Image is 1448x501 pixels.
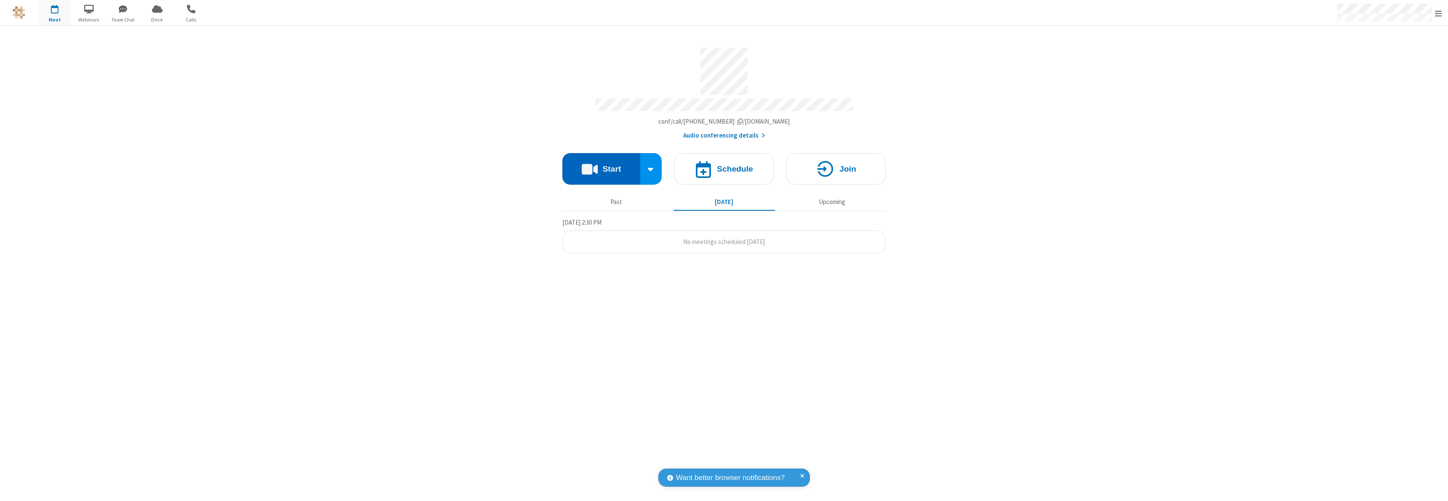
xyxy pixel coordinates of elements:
span: Copy my meeting room link [658,117,790,125]
span: Drive [141,16,173,24]
span: No meetings scheduled [DATE] [683,238,765,246]
div: Start conference options [640,153,662,185]
section: Account details [562,42,886,140]
h4: Schedule [717,165,753,173]
span: Team Chat [107,16,139,24]
span: Webinars [73,16,105,24]
button: Upcoming [781,194,883,210]
span: [DATE] 2:30 PM [562,218,602,226]
button: Start [562,153,640,185]
span: Calls [176,16,207,24]
button: Copy my meeting room linkCopy my meeting room link [658,117,790,127]
h4: Start [602,165,621,173]
iframe: Chat [1427,479,1442,495]
button: Past [566,194,667,210]
button: [DATE] [673,194,775,210]
button: Schedule [674,153,774,185]
span: Want better browser notifications? [676,472,785,483]
img: QA Selenium DO NOT DELETE OR CHANGE [13,6,25,19]
button: Audio conferencing details [683,131,765,140]
button: Join [786,153,886,185]
span: Meet [39,16,71,24]
h4: Join [839,165,856,173]
section: Today's Meetings [562,217,886,254]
